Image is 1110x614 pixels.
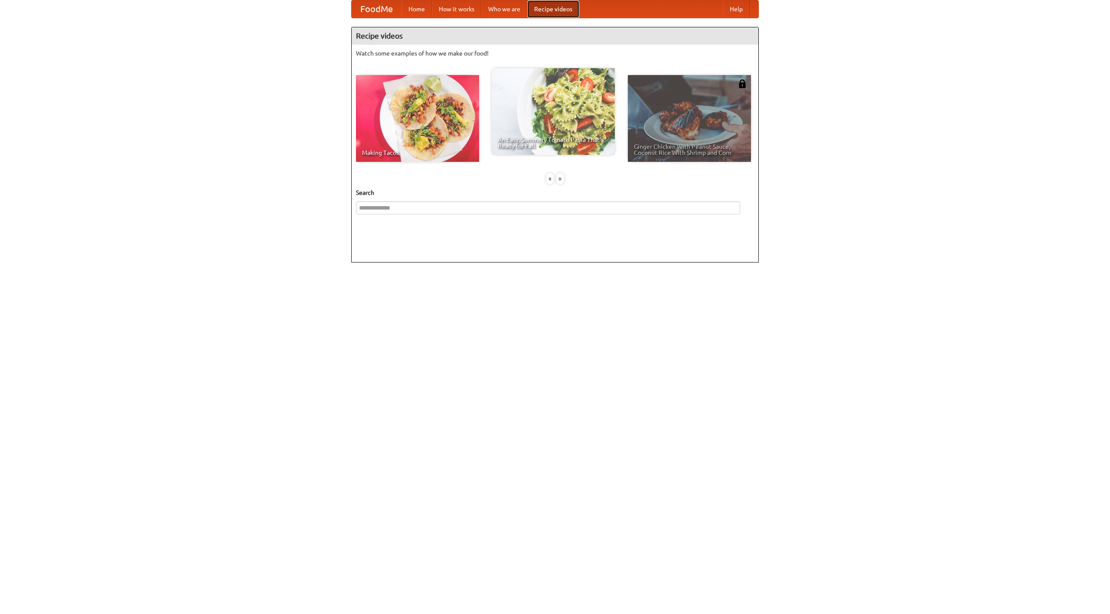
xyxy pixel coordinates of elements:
a: How it works [432,0,481,18]
p: Watch some examples of how we make our food! [356,49,754,58]
h5: Search [356,188,754,197]
a: Help [723,0,750,18]
img: 483408.png [738,79,747,88]
div: » [556,173,564,184]
a: Home [402,0,432,18]
a: An Easy, Summery Tomato Pasta That's Ready for Fall [492,68,615,155]
a: FoodMe [352,0,402,18]
div: « [546,173,554,184]
a: Who we are [481,0,527,18]
span: An Easy, Summery Tomato Pasta That's Ready for Fall [498,137,609,149]
a: Recipe videos [527,0,579,18]
span: Making Tacos [362,150,473,156]
a: Making Tacos [356,75,479,162]
h4: Recipe videos [352,27,758,45]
